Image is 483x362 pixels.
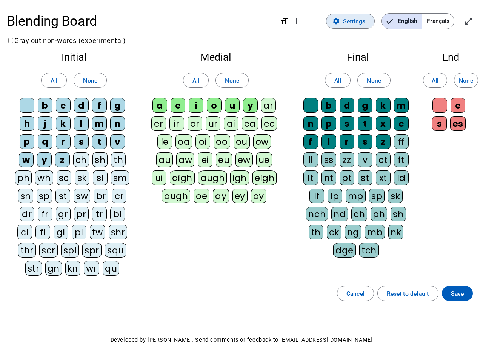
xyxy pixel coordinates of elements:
div: tr [92,207,107,221]
h2: End [432,52,469,63]
button: Cancel [337,286,374,301]
div: a [152,98,167,113]
div: sl [93,170,108,185]
div: p [321,116,336,131]
div: st [55,189,70,203]
div: ng [345,225,361,239]
div: q [38,134,52,149]
div: c [56,98,71,113]
mat-icon: settings [332,17,340,25]
div: str [25,261,42,276]
div: oi [195,134,210,149]
span: Settings [343,16,365,26]
div: aw [176,152,194,167]
div: x [376,116,391,131]
div: sp [37,189,52,203]
span: None [83,75,97,86]
div: g [110,98,125,113]
div: z [55,152,70,167]
div: h [20,116,34,131]
button: None [215,73,248,88]
div: ph [371,207,387,221]
div: ow [253,134,271,149]
div: tw [90,225,105,239]
div: ei [198,152,212,167]
mat-icon: add [292,17,301,26]
div: ct [376,152,391,167]
span: None [367,75,381,86]
span: All [192,75,199,86]
div: er [151,116,166,131]
div: ur [206,116,220,131]
div: m [394,98,409,113]
div: eigh [252,170,277,185]
span: None [459,75,473,86]
div: fr [38,207,52,221]
span: All [432,75,438,86]
div: kn [65,261,80,276]
div: ch [73,152,89,167]
div: lt [303,170,318,185]
div: pl [72,225,86,239]
button: Decrease font size [304,14,319,29]
mat-icon: remove [307,17,316,26]
h2: Initial [14,52,134,63]
button: Save [442,286,473,301]
div: f [303,134,318,149]
div: n [303,116,318,131]
div: sh [92,152,108,167]
div: or [188,116,202,131]
div: th [111,152,126,167]
button: All [423,73,447,88]
div: qu [103,261,119,276]
div: m [92,116,107,131]
div: sw [74,189,90,203]
div: mb [365,225,385,239]
span: Save [451,288,464,299]
div: wh [35,170,53,185]
span: Français [422,14,454,29]
h1: Blending Board [7,8,273,35]
div: r [56,134,71,149]
div: dge [333,243,356,258]
span: English [382,14,422,29]
div: s [432,116,447,131]
div: eu [216,152,232,167]
div: pr [74,207,89,221]
div: spl [61,243,79,258]
div: sh [391,207,406,221]
div: aigh [170,170,195,185]
div: t [358,116,372,131]
div: d [340,98,354,113]
mat-icon: format_size [280,17,289,26]
div: au [156,152,173,167]
div: lf [309,189,324,203]
button: All [325,73,351,88]
div: t [92,134,107,149]
div: sn [18,189,33,203]
div: ey [232,189,248,203]
div: s [358,134,372,149]
div: s [74,134,89,149]
div: squ [105,243,126,258]
div: pt [340,170,354,185]
div: th [309,225,323,239]
div: ough [162,189,190,203]
div: ew [235,152,253,167]
div: ui [152,170,166,185]
div: l [321,134,336,149]
button: Reset to default [377,286,438,301]
div: y [37,152,52,167]
div: j [38,116,52,131]
span: Reset to default [387,288,429,299]
div: l [74,116,89,131]
div: scr [39,243,58,258]
div: v [358,152,372,167]
button: None [357,73,390,88]
div: br [94,189,108,203]
div: ff [394,134,409,149]
div: dr [20,207,34,221]
div: ph [15,170,32,185]
div: n [110,116,125,131]
div: spr [82,243,102,258]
